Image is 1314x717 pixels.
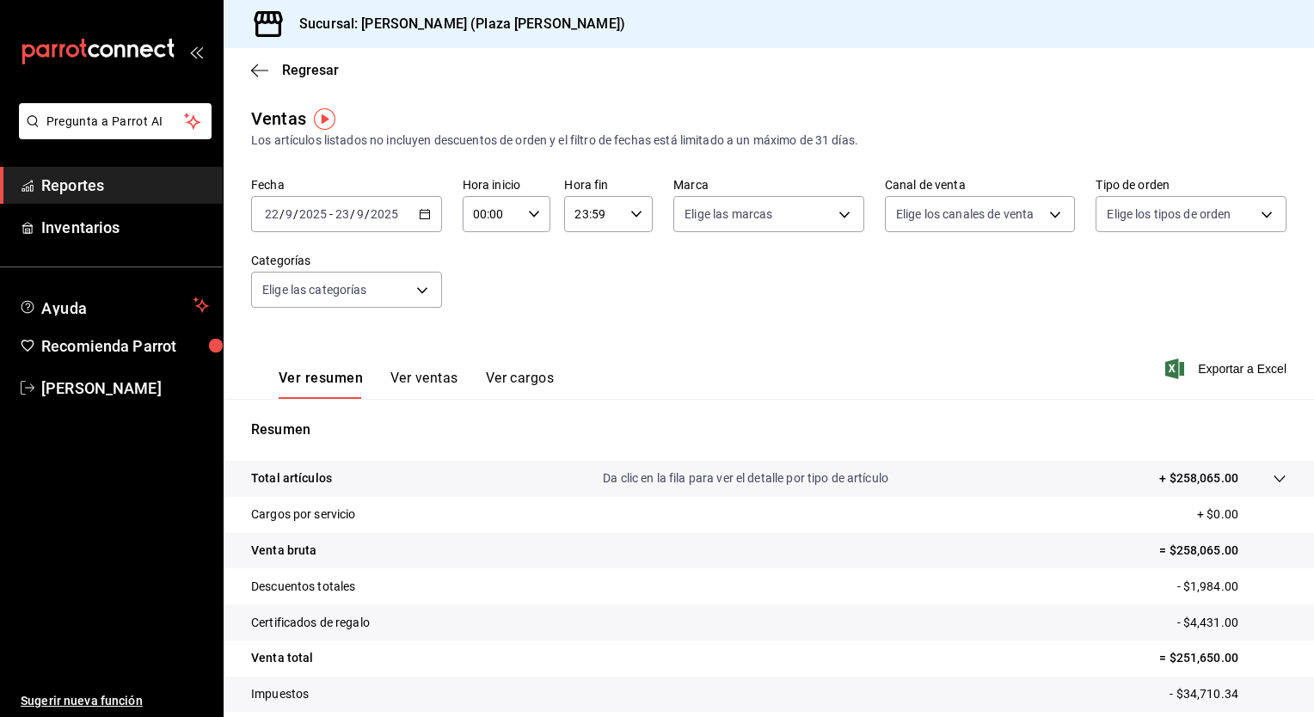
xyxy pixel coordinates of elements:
span: / [365,207,370,221]
span: Elige los canales de venta [896,205,1034,223]
label: Canal de venta [885,179,1076,191]
span: / [279,207,285,221]
span: Regresar [282,62,339,78]
p: Impuestos [251,685,309,703]
span: / [350,207,355,221]
span: Ayuda [41,295,187,316]
font: Inventarios [41,218,120,236]
button: Pregunta a Parrot AI [19,103,212,139]
p: Certificados de regalo [251,614,370,632]
input: -- [335,207,350,221]
label: Hora fin [564,179,653,191]
p: Resumen [251,420,1286,440]
button: Exportar a Excel [1169,358,1286,379]
label: Fecha [251,179,442,191]
p: - $1,984.00 [1177,578,1286,596]
input: ---- [370,207,399,221]
input: -- [356,207,365,221]
p: = $251,650.00 [1159,649,1286,667]
p: + $258,065.00 [1159,469,1238,487]
p: Da clic en la fila para ver el detalle por tipo de artículo [603,469,888,487]
span: Pregunta a Parrot AI [46,113,185,131]
label: Marca [673,179,864,191]
p: + $0.00 [1197,506,1286,524]
font: Sugerir nueva función [21,694,143,708]
button: open_drawer_menu [189,45,203,58]
p: Cargos por servicio [251,506,356,524]
button: Ver cargos [486,370,555,399]
div: Los artículos listados no incluyen descuentos de orden y el filtro de fechas está limitado a un m... [251,132,1286,150]
p: Descuentos totales [251,578,355,596]
p: - $4,431.00 [1177,614,1286,632]
div: Pestañas de navegación [279,370,554,399]
label: Categorías [251,254,442,267]
button: Regresar [251,62,339,78]
font: Ver resumen [279,370,363,387]
input: ---- [298,207,328,221]
font: Exportar a Excel [1198,362,1286,376]
label: Hora inicio [463,179,551,191]
span: Elige las categorías [262,281,367,298]
p: Venta bruta [251,542,316,560]
button: Ver ventas [390,370,458,399]
input: -- [285,207,293,221]
font: Recomienda Parrot [41,337,176,355]
h3: Sucursal: [PERSON_NAME] (Plaza [PERSON_NAME]) [286,14,625,34]
p: - $34,710.34 [1170,685,1286,703]
span: Elige los tipos de orden [1107,205,1231,223]
font: [PERSON_NAME] [41,379,162,397]
p: Total artículos [251,469,332,487]
font: Reportes [41,176,104,194]
span: / [293,207,298,221]
div: Ventas [251,106,306,132]
p: = $258,065.00 [1159,542,1286,560]
input: -- [264,207,279,221]
span: Elige las marcas [685,205,772,223]
label: Tipo de orden [1096,179,1286,191]
p: Venta total [251,649,313,667]
img: Marcador de información sobre herramientas [314,108,335,130]
a: Pregunta a Parrot AI [12,125,212,143]
span: - [329,207,333,221]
